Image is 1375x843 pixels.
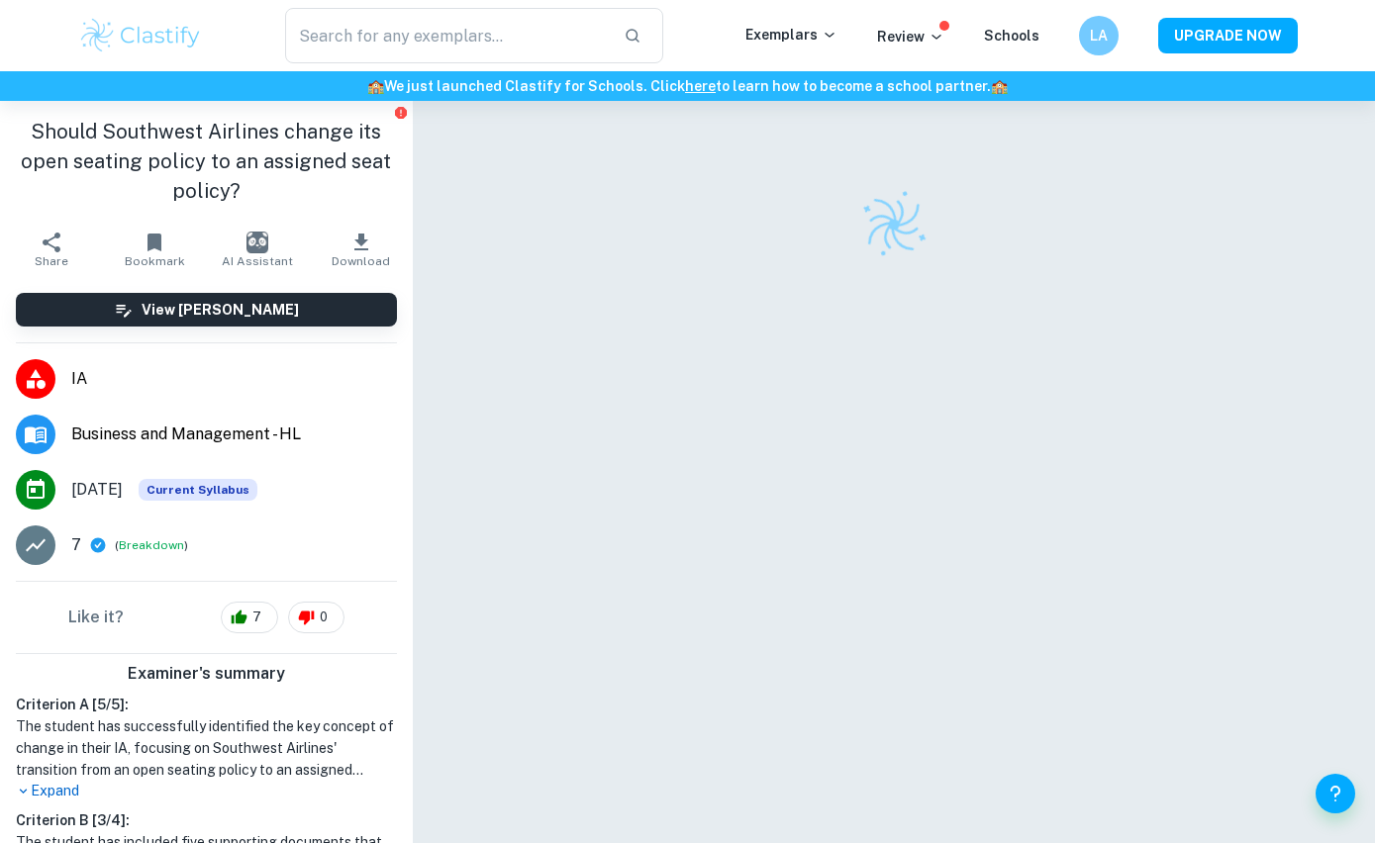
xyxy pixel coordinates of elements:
button: Download [310,222,413,277]
span: Current Syllabus [139,479,257,501]
div: 7 [221,602,278,633]
button: View [PERSON_NAME] [16,293,397,327]
img: AI Assistant [246,232,268,253]
h6: Examiner's summary [8,662,405,686]
h6: Criterion A [ 5 / 5 ]: [16,694,397,715]
p: 7 [71,533,81,557]
img: Clastify logo [78,16,204,55]
h1: The student has successfully identified the key concept of change in their IA, focusing on Southw... [16,715,397,781]
span: AI Assistant [222,254,293,268]
span: Business and Management - HL [71,422,397,446]
span: 🏫 [367,78,384,94]
h6: Criterion B [ 3 / 4 ]: [16,809,397,831]
h6: View [PERSON_NAME] [142,299,299,321]
a: Schools [984,28,1039,44]
span: ( ) [115,536,188,555]
button: UPGRADE NOW [1158,18,1298,53]
button: Help and Feedback [1316,774,1355,813]
button: Bookmark [103,222,206,277]
button: Report issue [394,105,409,120]
img: Clastify logo [848,179,938,269]
p: Review [877,26,944,47]
h6: LA [1087,25,1110,47]
button: AI Assistant [206,222,309,277]
h1: Should Southwest Airlines change its open seating policy to an assigned seat policy? [16,117,397,206]
span: Bookmark [125,254,185,268]
button: LA [1079,16,1119,55]
a: here [685,78,716,94]
div: This exemplar is based on the current syllabus. Feel free to refer to it for inspiration/ideas wh... [139,479,257,501]
span: 0 [309,608,339,627]
h6: Like it? [68,606,124,629]
span: Share [35,254,68,268]
input: Search for any exemplars... [285,8,609,63]
p: Expand [16,781,397,801]
button: Breakdown [119,536,184,554]
span: 🏫 [991,78,1008,94]
span: 7 [242,608,272,627]
span: Download [332,254,390,268]
span: IA [71,367,397,391]
p: Exemplars [745,24,837,46]
div: 0 [288,602,344,633]
span: [DATE] [71,478,123,502]
h6: We just launched Clastify for Schools. Click to learn how to become a school partner. [4,75,1371,97]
